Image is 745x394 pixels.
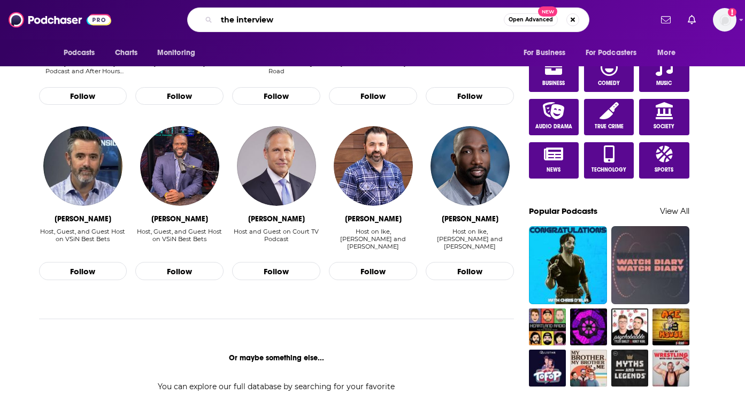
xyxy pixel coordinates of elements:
[237,126,316,205] img: Vinnie Politan
[334,126,413,205] img: Jon Marks
[728,8,736,17] svg: Add a profile image
[329,228,417,250] div: Host on Ike, [PERSON_NAME] and [PERSON_NAME]
[135,262,224,280] button: Follow
[64,45,95,60] span: Podcasts
[656,80,672,87] span: Music
[654,123,674,130] span: Society
[232,228,320,243] div: Host and Guest on Court TV Podcast
[586,45,637,60] span: For Podcasters
[232,87,320,105] button: Follow
[650,43,689,63] button: open menu
[345,214,402,223] div: Jon Marks
[538,6,557,17] span: New
[140,126,219,205] img: Femi Abebefe
[39,262,127,280] button: Follow
[611,226,689,304] img: Watch Diary
[516,43,579,63] button: open menu
[187,7,589,32] div: Search podcasts, credits, & more...
[529,99,579,135] a: Audio Drama
[426,228,514,250] div: Host on Ike, [PERSON_NAME] and [PERSON_NAME]
[657,45,675,60] span: More
[713,8,736,32] img: User Profile
[248,214,305,223] div: Vinnie Politan
[232,228,320,251] div: Host and Guest on Court TV Podcast
[56,43,109,63] button: open menu
[535,123,572,130] span: Audio Drama
[504,13,558,26] button: Open AdvancedNew
[579,43,652,63] button: open menu
[115,45,138,60] span: Charts
[39,228,127,243] div: Host, Guest, and Guest Host on VSiN Best Bets
[584,142,634,179] a: Technology
[135,228,224,243] div: Host, Guest, and Guest Host on VSiN Best Bets
[150,43,209,63] button: open menu
[442,214,498,223] div: Isaiah Reese
[547,167,560,173] span: News
[43,126,122,205] img: Dave Ross
[639,56,689,92] a: Music
[329,87,417,105] button: Follow
[426,262,514,280] button: Follow
[524,45,566,60] span: For Business
[529,350,566,387] img: TOFOP
[652,308,689,345] img: Ace On The House
[598,80,620,87] span: Comedy
[529,206,597,216] a: Popular Podcasts
[611,350,648,387] img: Myths and Legends
[584,56,634,92] a: Comedy
[529,56,579,92] a: Business
[529,142,579,179] a: News
[509,17,553,22] span: Open Advanced
[611,308,648,345] img: Psychobabble with Tyler Oakley & Korey Kuhl
[151,214,208,223] div: Femi Abebefe
[39,87,127,105] button: Follow
[39,353,514,362] div: Or maybe something else...
[595,123,624,130] span: True Crime
[426,87,514,105] button: Follow
[639,99,689,135] a: Society
[660,206,689,216] a: View All
[329,262,417,280] button: Follow
[584,99,634,135] a: True Crime
[135,228,224,251] div: Host, Guest, and Guest Host on VSiN Best Bets
[108,43,144,63] a: Charts
[655,167,673,173] span: Sports
[713,8,736,32] span: Logged in as lkrain
[570,350,607,387] img: My Brother, My Brother And Me
[431,126,510,205] img: Isaiah Reese
[529,226,607,304] img: Congratulations with Chris D'Elia
[570,308,607,345] img: Duncan Trussell Family Hour
[329,228,417,251] div: Host on Ike, Spike and Fritz
[157,45,195,60] span: Monitoring
[426,228,514,251] div: Host on Ike, Spike and Fritz
[592,167,626,173] span: Technology
[639,142,689,179] a: Sports
[217,11,504,28] input: Search podcasts, credits, & more...
[652,350,689,387] img: Art of Wrestling
[9,10,111,30] img: Podchaser - Follow, Share and Rate Podcasts
[683,11,700,29] a: Show notifications dropdown
[529,308,566,345] img: Heartland Radio: Presented by The Pat McAfee Show
[55,214,111,223] div: Dave Ross
[657,11,675,29] a: Show notifications dropdown
[542,80,565,87] span: Business
[713,8,736,32] button: Show profile menu
[232,262,320,280] button: Follow
[39,228,127,251] div: Host, Guest, and Guest Host on VSiN Best Bets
